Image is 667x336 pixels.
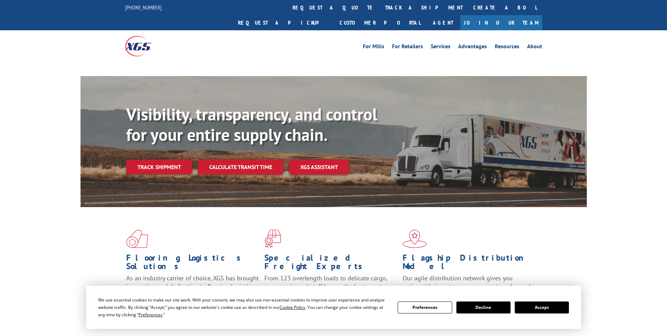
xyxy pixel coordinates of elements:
a: Agent [426,15,460,30]
a: Join Our Team [460,15,542,30]
button: Preferences [398,301,452,313]
a: For Mills [363,44,384,51]
a: Request a pickup [233,15,334,30]
span: Cookie Policy [280,304,305,310]
a: Track shipment [126,160,192,174]
div: We use essential cookies to make our site work. With your consent, we may also use non-essential ... [98,296,389,318]
img: xgs-icon-focused-on-flooring-red [264,230,281,248]
span: Preferences [139,312,162,318]
a: Advantages [458,44,487,51]
a: Customer Portal [334,15,426,30]
a: Resources [495,44,519,51]
span: As an industry carrier of choice, XGS has brought innovation and dedication to flooring logistics... [126,274,259,299]
b: Visibility, transparency, and control for your entire supply chain. [126,103,377,145]
img: xgs-icon-flagship-distribution-model-red [403,230,427,248]
a: Services [431,44,450,51]
p: From 123 overlength loads to delicate cargo, our experienced staff knows the best way to move you... [264,274,397,305]
a: For Retailers [392,44,423,51]
h1: Flooring Logistics Solutions [126,254,259,274]
h1: Specialized Freight Experts [264,254,397,274]
img: xgs-icon-total-supply-chain-intelligence-red [126,230,148,248]
a: About [527,44,542,51]
div: Cookie Consent Prompt [86,286,581,329]
h1: Flagship Distribution Model [403,254,535,274]
button: Accept [515,301,569,313]
a: [PHONE_NUMBER] [125,4,162,11]
button: Decline [456,301,511,313]
a: XGS ASSISTANT [289,160,349,175]
a: Calculate transit time [198,160,283,175]
span: Our agile distribution network gives you nationwide inventory management on demand. [403,274,532,291]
